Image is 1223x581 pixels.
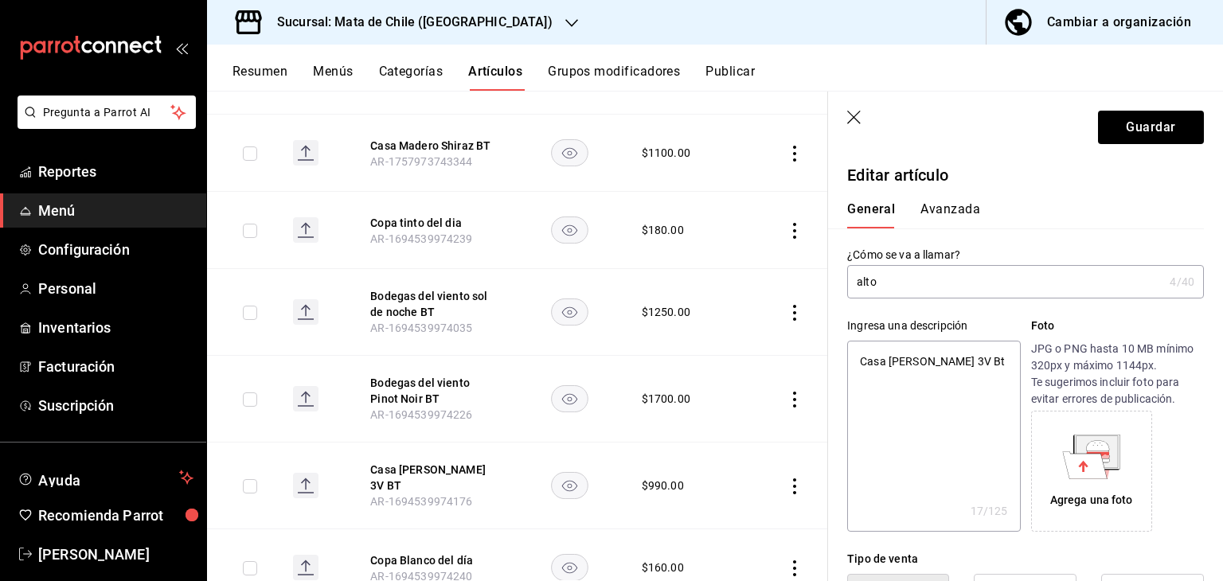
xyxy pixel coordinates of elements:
button: actions [787,392,803,407]
button: edit-product-location [370,462,498,493]
div: Cambiar a organización [1047,11,1191,33]
button: actions [787,560,803,576]
p: Foto [1031,318,1204,334]
button: edit-product-location [370,375,498,407]
button: Menús [313,64,353,91]
button: actions [787,146,803,162]
button: Resumen [232,64,287,91]
a: Pregunta a Parrot AI [11,115,196,132]
span: AR-1694539974035 [370,322,472,334]
span: AR-1757973743344 [370,155,472,168]
h3: Sucursal: Mata de Chile ([GEOGRAPHIC_DATA]) [264,13,553,32]
button: actions [787,478,803,494]
span: Configuración [38,239,193,260]
span: Menú [38,200,193,221]
button: open_drawer_menu [175,41,188,54]
span: Inventarios [38,317,193,338]
span: Ayuda [38,468,173,487]
button: Guardar [1098,111,1204,144]
button: actions [787,223,803,239]
div: 4 /40 [1170,274,1194,290]
span: Recomienda Parrot [38,505,193,526]
button: edit-product-location [370,552,498,568]
button: General [847,201,895,228]
span: Reportes [38,161,193,182]
div: $ 1700.00 [642,391,690,407]
button: availability-product [551,298,588,326]
span: Suscripción [38,395,193,416]
div: $ 990.00 [642,478,684,493]
button: Publicar [705,64,755,91]
p: Editar artículo [847,163,1204,187]
span: AR-1694539974176 [370,495,472,508]
button: Artículos [468,64,522,91]
button: availability-product [551,216,588,244]
span: AR-1694539974226 [370,408,472,421]
button: edit-product-location [370,288,498,320]
span: Facturación [38,356,193,377]
div: $ 1250.00 [642,304,690,320]
div: $ 180.00 [642,222,684,238]
p: JPG o PNG hasta 10 MB mínimo 320px y máximo 1144px. Te sugerimos incluir foto para evitar errores... [1031,341,1204,407]
button: availability-product [551,554,588,581]
div: Agrega una foto [1050,492,1133,509]
div: Tipo de venta [847,551,1204,567]
span: Personal [38,278,193,299]
button: availability-product [551,139,588,166]
div: navigation tabs [232,64,1223,91]
button: Categorías [379,64,443,91]
button: availability-product [551,472,588,499]
div: navigation tabs [847,201,1185,228]
div: Ingresa una descripción [847,318,1020,334]
div: Agrega una foto [1035,415,1148,528]
label: ¿Cómo se va a llamar? [847,249,1204,260]
div: $ 1100.00 [642,145,690,161]
button: Grupos modificadores [548,64,680,91]
span: AR-1694539974239 [370,232,472,245]
button: Avanzada [920,201,980,228]
button: actions [787,305,803,321]
button: edit-product-location [370,215,498,231]
div: 17 /125 [971,503,1008,519]
span: [PERSON_NAME] [38,544,193,565]
button: edit-product-location [370,138,498,154]
span: Pregunta a Parrot AI [43,104,171,121]
button: Pregunta a Parrot AI [18,96,196,129]
div: $ 160.00 [642,560,684,575]
button: availability-product [551,385,588,412]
